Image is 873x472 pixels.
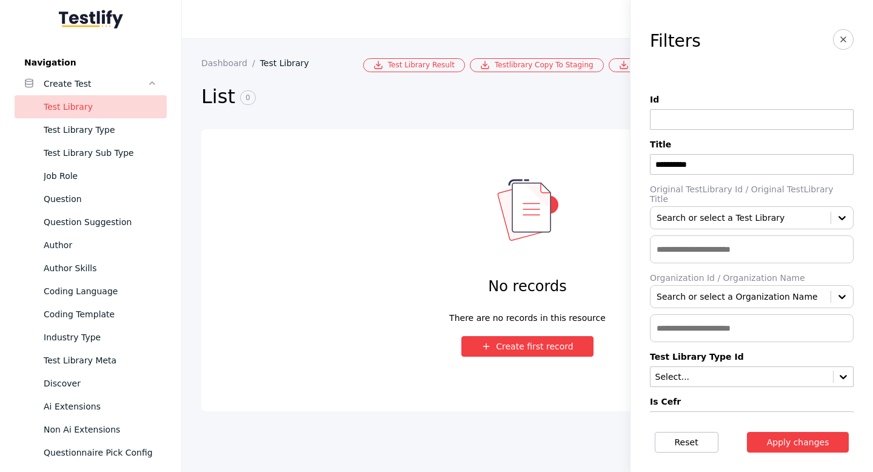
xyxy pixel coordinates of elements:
div: Author [44,238,157,252]
a: Job Role [15,164,167,187]
a: Test Library [260,58,319,68]
label: Title [650,140,854,149]
span: 0 [240,90,256,105]
a: Industry Type [15,326,167,349]
label: Navigation [15,58,167,67]
div: Test Library Meta [44,353,157,368]
div: Question [44,192,157,206]
div: Coding Template [44,307,157,322]
div: Industry Type [44,330,157,345]
div: Test Library [44,99,157,114]
div: Question Suggestion [44,215,157,229]
h3: Filters [650,32,701,51]
a: Non Ai Extensions [15,418,167,441]
div: There are no records in this resource [449,311,606,317]
div: Discover [44,376,157,391]
a: Testlibrary Copy To Staging [470,58,604,72]
label: Original TestLibrary Id / Original TestLibrary Title [650,184,854,204]
a: Test Library [15,95,167,118]
h2: List [201,84,651,110]
label: Organization Id / Organization Name [650,273,854,283]
a: Dashboard [201,58,260,68]
div: Create Test [44,76,147,91]
div: Job Role [44,169,157,183]
a: Bulk Csv Download [609,58,714,72]
a: Test Library Result [363,58,465,72]
div: Test Library Sub Type [44,146,157,160]
a: Question [15,187,167,211]
label: Id [650,95,854,104]
a: Discover [15,372,167,395]
a: Test Library Sub Type [15,141,167,164]
h4: No records [488,277,566,296]
a: Test Library Type [15,118,167,141]
img: Testlify - Backoffice [59,10,123,29]
button: Reset [655,432,718,453]
div: Test Library Type [44,123,157,137]
div: Coding Language [44,284,157,298]
a: Questionnaire Pick Config [15,441,167,464]
label: Test Library Type Id [650,352,854,362]
a: Test Library Meta [15,349,167,372]
label: Is Cefr [650,397,854,406]
a: Question Suggestion [15,211,167,234]
a: Author Skills [15,257,167,280]
div: Author Skills [44,261,157,275]
a: Author [15,234,167,257]
button: Create first record [461,336,594,357]
a: Ai Extensions [15,395,167,418]
div: Questionnaire Pick Config [44,445,157,460]
a: Coding Template [15,303,167,326]
div: Non Ai Extensions [44,422,157,437]
button: Apply changes [747,432,849,453]
div: Ai Extensions [44,399,157,414]
a: Coding Language [15,280,167,303]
